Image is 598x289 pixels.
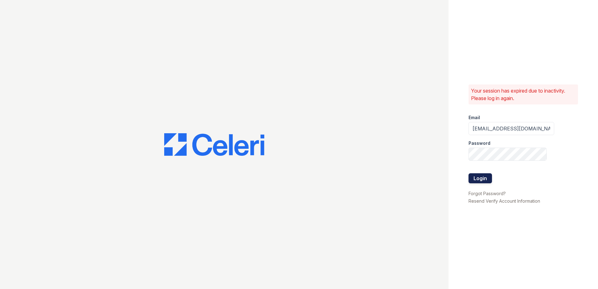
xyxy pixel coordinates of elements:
[469,114,480,121] label: Email
[469,198,540,204] a: Resend Verify Account Information
[469,140,490,146] label: Password
[471,87,575,102] p: Your session has expired due to inactivity. Please log in again.
[164,133,264,156] img: CE_Logo_Blue-a8612792a0a2168367f1c8372b55b34899dd931a85d93a1a3d3e32e68fde9ad4.png
[469,173,492,183] button: Login
[469,191,506,196] a: Forgot Password?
